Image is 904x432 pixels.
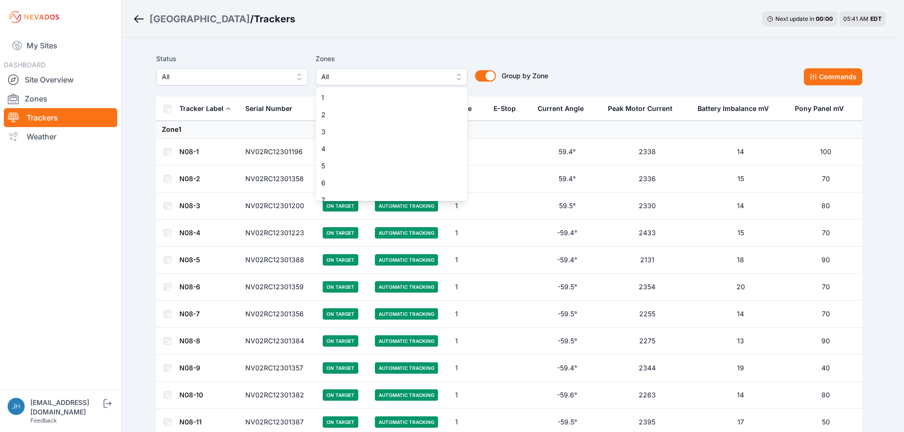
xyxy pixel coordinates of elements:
[321,127,450,137] span: 3
[316,87,467,201] div: All
[321,110,450,119] span: 2
[321,71,448,83] span: All
[321,195,450,205] span: 7
[321,161,450,171] span: 5
[321,178,450,188] span: 6
[321,93,450,102] span: 1
[321,144,450,154] span: 4
[316,68,467,85] button: All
